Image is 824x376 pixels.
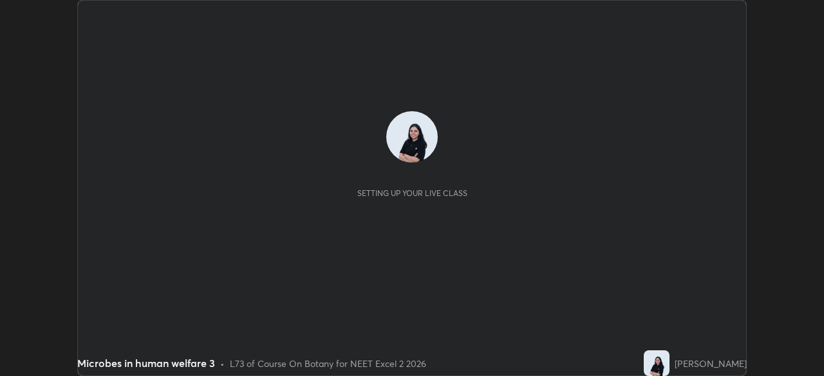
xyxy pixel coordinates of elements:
div: • [220,357,225,370]
img: 682439d8e90a44c985a6d4fe2be3bbc8.jpg [386,111,438,163]
div: Setting up your live class [357,188,467,198]
div: [PERSON_NAME] [675,357,747,370]
div: L73 of Course On Botany for NEET Excel 2 2026 [230,357,426,370]
div: Microbes in human welfare 3 [77,355,215,371]
img: 682439d8e90a44c985a6d4fe2be3bbc8.jpg [644,350,669,376]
